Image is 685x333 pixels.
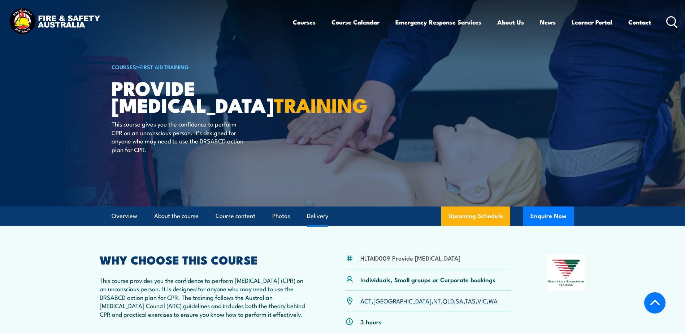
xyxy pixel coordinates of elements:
[433,296,441,305] a: NT
[331,13,380,32] a: Course Calendar
[547,254,586,291] img: Nationally Recognised Training logo.
[497,13,524,32] a: About Us
[628,13,651,32] a: Contact
[360,296,372,305] a: ACT
[112,120,243,154] p: This course gives you the confidence to perform CPR on an unconscious person. It’s designed for a...
[274,89,368,119] strong: TRAINING
[395,13,481,32] a: Emergency Response Services
[216,207,255,226] a: Course content
[441,207,510,226] a: Upcoming Schedule
[456,296,463,305] a: SA
[272,207,290,226] a: Photos
[112,62,290,71] h6: >
[154,207,199,226] a: About the course
[307,207,328,226] a: Delivery
[293,13,316,32] a: Courses
[100,254,311,265] h2: WHY CHOOSE THIS COURSE
[100,276,311,318] p: This course provides you the confidence to perform [MEDICAL_DATA] (CPR) on an unconscious person....
[360,318,382,326] p: 3 hours
[112,207,137,226] a: Overview
[572,13,612,32] a: Learner Portal
[360,275,495,284] p: Individuals, Small groups or Corporate bookings
[112,63,136,71] a: COURSES
[523,207,574,226] button: Enquire Now
[540,13,556,32] a: News
[443,296,454,305] a: QLD
[139,63,189,71] a: First Aid Training
[373,296,432,305] a: [GEOGRAPHIC_DATA]
[112,79,290,113] h1: Provide [MEDICAL_DATA]
[360,254,460,262] li: HLTAID009 Provide [MEDICAL_DATA]
[489,296,498,305] a: WA
[465,296,476,305] a: TAS
[360,297,498,305] p: , , , , , , ,
[477,296,487,305] a: VIC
